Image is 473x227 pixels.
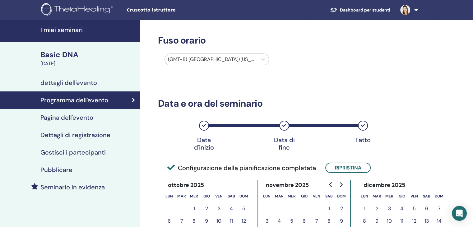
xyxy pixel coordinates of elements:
span: Configurazione della pianificazione completata [167,163,316,173]
th: giovedì [200,190,213,202]
th: domenica [433,190,445,202]
div: novembre 2025 [261,180,314,190]
th: venerdì [408,190,420,202]
th: sabato [323,190,335,202]
div: Data di fine [269,136,300,151]
button: 1 [323,202,335,215]
div: [DATE] [40,60,136,67]
button: 6 [420,202,433,215]
h3: Data e ora del seminario [154,98,401,109]
th: sabato [225,190,238,202]
a: Basic DNA[DATE] [37,49,140,67]
img: graduation-cap-white.svg [330,7,337,12]
th: mercoledì [285,190,298,202]
th: venerdì [213,190,225,202]
th: giovedì [396,190,408,202]
div: Open Intercom Messenger [452,206,467,221]
th: venerdì [310,190,323,202]
h4: Programma dell'evento [40,96,108,104]
button: Ripristina [325,163,371,173]
button: 5 [238,202,250,215]
th: martedì [371,190,383,202]
th: domenica [238,190,250,202]
button: 5 [408,202,420,215]
span: Cruscotto istruttore [127,7,220,13]
button: Go to next month [336,178,346,191]
div: dicembre 2025 [358,180,410,190]
th: domenica [335,190,348,202]
h4: Pagina dell'evento [40,114,93,121]
th: martedì [273,190,285,202]
button: 2 [200,202,213,215]
a: Dashboard per studenti [325,4,395,16]
div: Basic DNA [40,49,136,60]
div: Data d'inizio [188,136,220,151]
button: 3 [213,202,225,215]
button: 4 [396,202,408,215]
th: sabato [420,190,433,202]
h4: Pubblicare [40,166,72,174]
th: mercoledì [383,190,396,202]
img: logo.png [41,3,115,17]
button: 1 [188,202,200,215]
h4: dettagli dell'evento [40,79,97,86]
th: mercoledì [188,190,200,202]
h3: Fuso orario [154,35,401,46]
img: default.jpg [400,5,410,15]
th: lunedì [261,190,273,202]
div: ottobre 2025 [163,180,209,190]
h4: Dettagli di registrazione [40,131,110,139]
button: 1 [358,202,371,215]
th: giovedì [298,190,310,202]
h4: Gestisci i partecipanti [40,149,106,156]
th: lunedì [358,190,371,202]
div: Fatto [347,136,378,144]
button: Go to previous month [326,178,336,191]
button: 4 [225,202,238,215]
th: martedì [175,190,188,202]
button: 2 [371,202,383,215]
h4: Seminario in evidenza [40,183,105,191]
h4: I miei seminari [40,26,136,34]
th: lunedì [163,190,175,202]
button: 3 [383,202,396,215]
button: 7 [433,202,445,215]
button: 2 [335,202,348,215]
